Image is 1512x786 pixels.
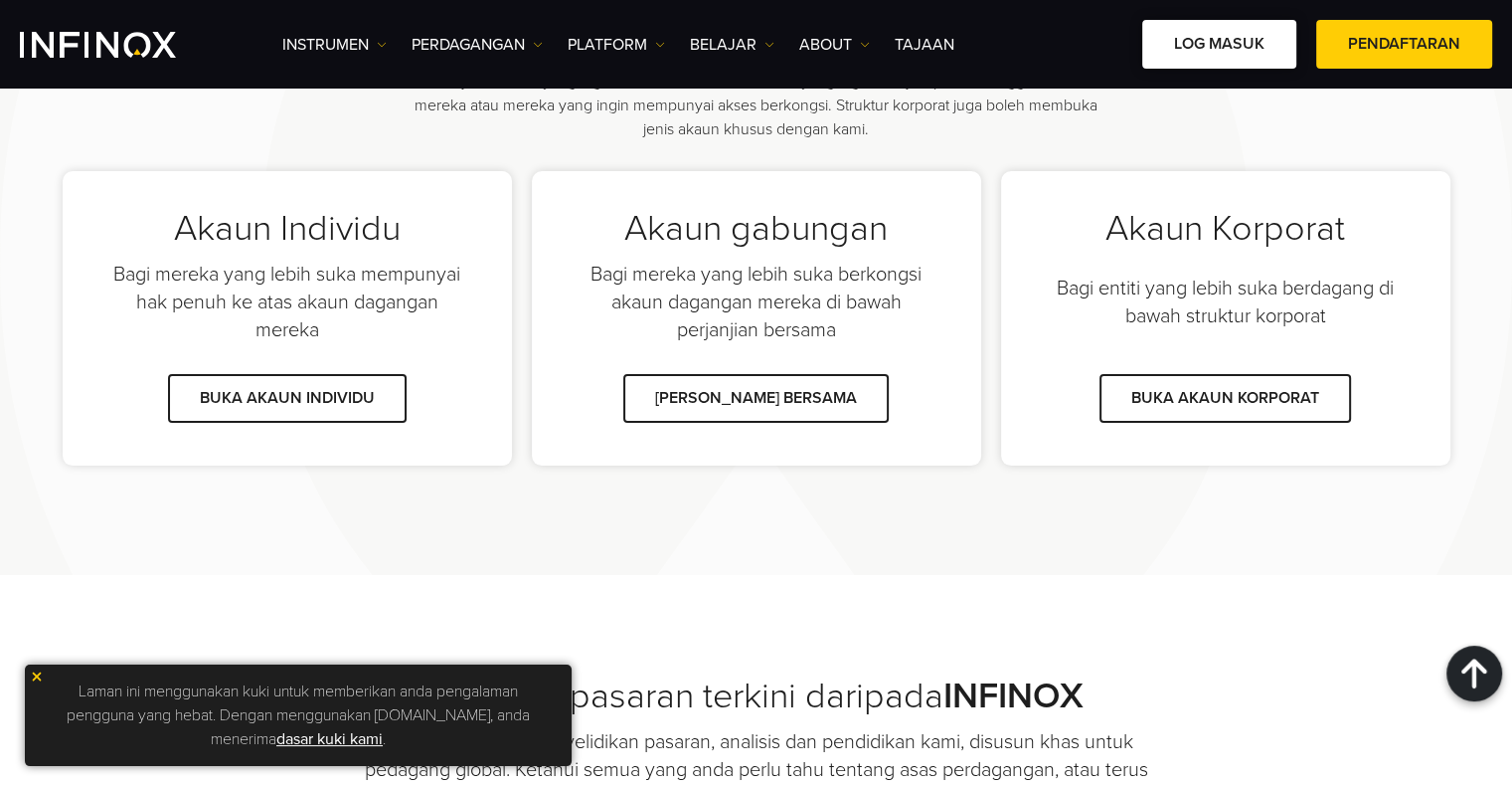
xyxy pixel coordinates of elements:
p: Bagi entiti yang lebih suka berdagang di bawah struktur korporat [1041,275,1411,330]
a: INFINOX Logo [20,32,223,58]
a: [PERSON_NAME] BERSAMA [623,374,889,423]
h4: Akaun Individu [174,207,401,251]
a: Tajaan [895,33,954,57]
a: BUKA AKAUN KORPORAT [1099,374,1351,423]
a: dasar kuki kami [276,729,383,749]
a: Instrumen [282,33,387,57]
p: Pilih jenis akaun yang ingin anda buka - untuk individu yang ingin menjadi pemilik tunggal akaun ... [414,70,1099,141]
a: BUKA AKAUN INDIVIDU [168,374,407,423]
a: PLATFORM [568,33,665,57]
p: Bagi mereka yang lebih suka mempunyai hak penuh ke atas akaun dagangan mereka [102,261,472,344]
a: PERDAGANGAN [412,33,543,57]
a: Log masuk [1142,20,1296,69]
strong: INFINOX [943,675,1084,717]
a: ABOUT [799,33,870,57]
p: Laman ini menggunakan kuki untuk memberikan anda pengalaman pengguna yang hebat. Dengan menggunak... [35,675,562,756]
h4: Akaun gabungan [624,207,888,251]
p: Bagi mereka yang lebih suka berkongsi akaun dagangan mereka di bawah perjanjian bersama [572,261,941,344]
img: yellow close icon [30,670,44,684]
a: Pendaftaran [1316,20,1492,69]
a: Belajar [690,33,774,57]
h2: Cerapan pasaran terkini daripada [61,675,1452,718]
h4: Akaun Korporat [1105,207,1345,251]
